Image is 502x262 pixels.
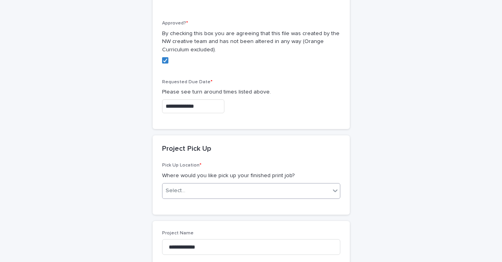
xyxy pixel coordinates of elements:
div: Select... [166,187,185,195]
span: Approved? [162,21,188,26]
p: Where would you like pick up your finished print job? [162,172,340,180]
span: Pick Up Location [162,163,202,168]
span: Requested Due Date [162,80,213,84]
h2: Project Pick Up [162,145,211,153]
p: Please see turn around times listed above. [162,88,340,96]
p: By checking this box you are agreeing that this file was created by the NW creative team and has ... [162,30,340,54]
span: Project Name [162,231,194,236]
